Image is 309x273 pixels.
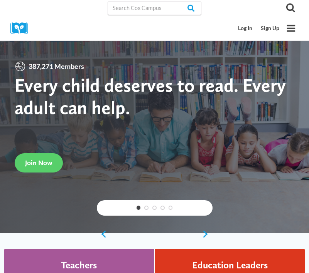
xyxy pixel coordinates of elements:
[26,61,87,72] span: 387,271 Members
[202,230,213,238] a: next
[192,259,268,271] h4: Education Leaders
[137,206,141,210] a: 1
[25,159,52,167] span: Join Now
[160,206,165,210] a: 4
[108,1,202,15] input: Search Cox Campus
[10,22,34,34] img: Cox Campus
[234,21,257,35] a: Log In
[15,74,286,118] strong: Every child deserves to read. Every adult can help.
[152,206,157,210] a: 3
[234,21,284,35] nav: Secondary Mobile Navigation
[97,230,107,238] a: previous
[169,206,173,210] a: 5
[61,259,97,271] h4: Teachers
[97,226,213,242] div: content slider buttons
[144,206,149,210] a: 2
[284,21,299,36] button: Open menu
[257,21,284,35] a: Sign Up
[15,153,63,172] a: Join Now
